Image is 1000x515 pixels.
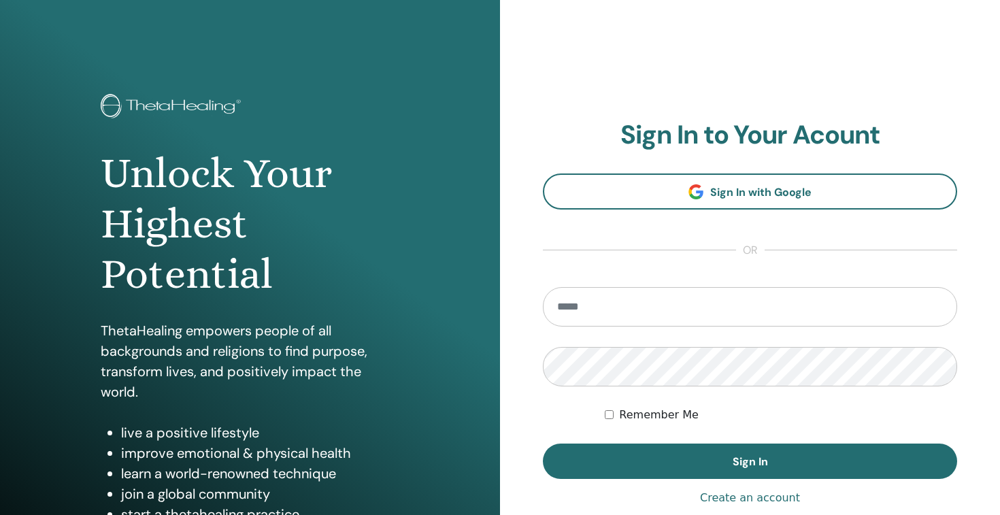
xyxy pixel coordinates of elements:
span: or [736,242,765,259]
li: join a global community [121,484,400,504]
h2: Sign In to Your Acount [543,120,957,151]
li: learn a world-renowned technique [121,463,400,484]
p: ThetaHealing empowers people of all backgrounds and religions to find purpose, transform lives, a... [101,320,400,402]
li: live a positive lifestyle [121,422,400,443]
h1: Unlock Your Highest Potential [101,148,400,300]
button: Sign In [543,444,957,479]
label: Remember Me [619,407,699,423]
span: Sign In with Google [710,185,812,199]
div: Keep me authenticated indefinitely or until I manually logout [605,407,957,423]
li: improve emotional & physical health [121,443,400,463]
a: Create an account [700,490,800,506]
a: Sign In with Google [543,173,957,210]
span: Sign In [733,454,768,469]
